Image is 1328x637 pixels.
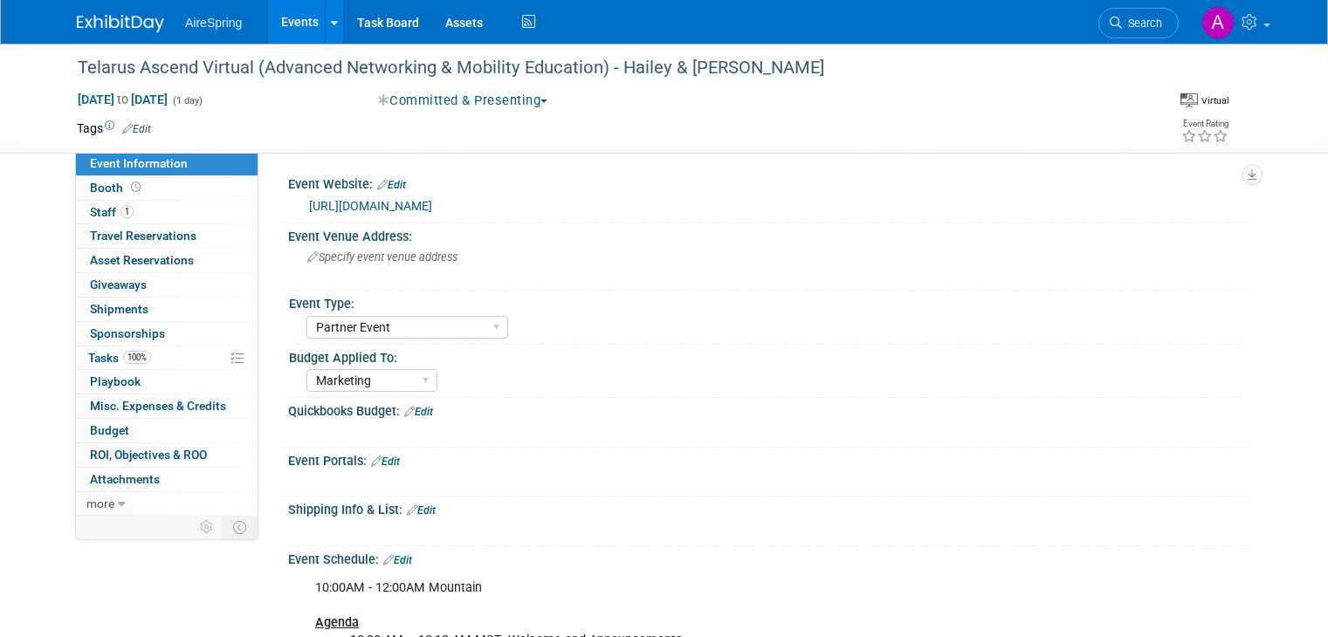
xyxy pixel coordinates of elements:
a: Search [1098,8,1179,38]
a: Asset Reservations [76,249,258,272]
a: more [76,492,258,516]
a: Sponsorships [76,322,258,346]
span: Staff [90,205,134,219]
span: Asset Reservations [90,253,194,267]
span: more [86,497,114,510]
span: AireSpring [185,16,242,30]
div: Event Portals: [288,448,1251,470]
a: Attachments [76,468,258,491]
a: Edit [122,123,151,135]
span: Attachments [90,472,160,486]
span: 100% [123,351,151,364]
a: Event Information [76,152,258,175]
img: ExhibitDay [77,15,164,32]
div: Shipping Info & List: [288,497,1251,519]
u: Agenda [315,615,359,630]
span: Booth [90,181,144,195]
a: Edit [404,406,433,418]
div: Event Schedule: [288,546,1251,569]
span: (1 day) [171,95,203,106]
span: Giveaways [90,277,147,291]
span: Tasks [88,351,151,365]
div: Event Rating [1181,120,1228,128]
span: [DATE] [DATE] [77,92,169,107]
span: Event Information [90,156,188,170]
a: Misc. Expenses & Credits [76,394,258,418]
span: Misc. Expenses & Credits [90,399,226,413]
div: Event Venue Address: [288,223,1251,245]
button: Committed & Presenting [372,92,555,110]
div: Event Format [1059,91,1229,117]
a: Giveaways [76,273,258,297]
span: Budget [90,423,129,437]
div: Event Website: [288,171,1251,194]
span: Specify event venue address [307,250,458,264]
a: Staff1 [76,201,258,224]
td: Personalize Event Tab Strip [192,516,223,538]
a: ROI, Objectives & ROO [76,443,258,467]
div: Event Format [1180,91,1229,108]
span: Sponsorships [90,326,165,340]
div: Quickbooks Budget: [288,398,1251,421]
a: Booth [76,176,258,200]
div: Virtual [1201,94,1229,107]
a: Travel Reservations [76,224,258,248]
a: Edit [383,554,412,566]
span: ROI, Objectives & ROO [90,448,207,462]
a: Tasks100% [76,346,258,370]
div: Telarus Ascend Virtual (Advanced Networking & Mobility Education) - Hailey & [PERSON_NAME] [72,52,1132,84]
span: to [114,92,131,106]
td: Tags [77,120,151,137]
img: Angie Handal [1201,6,1235,39]
span: Booth not reserved yet [127,181,144,194]
a: Edit [377,179,406,191]
img: Format-Virtual.png [1180,93,1198,107]
span: Search [1122,17,1162,30]
span: 1 [120,205,134,218]
div: Event Type: [289,291,1243,312]
a: Playbook [76,370,258,394]
a: Shipments [76,298,258,321]
a: Edit [371,455,400,468]
span: Travel Reservations [90,229,196,243]
span: Shipments [90,302,148,316]
span: Playbook [90,374,141,388]
td: Toggle Event Tabs [223,516,258,538]
div: Budget Applied To: [289,345,1243,366]
a: Budget [76,419,258,442]
a: Edit [407,504,436,517]
a: [URL][DOMAIN_NAME] [309,199,432,213]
